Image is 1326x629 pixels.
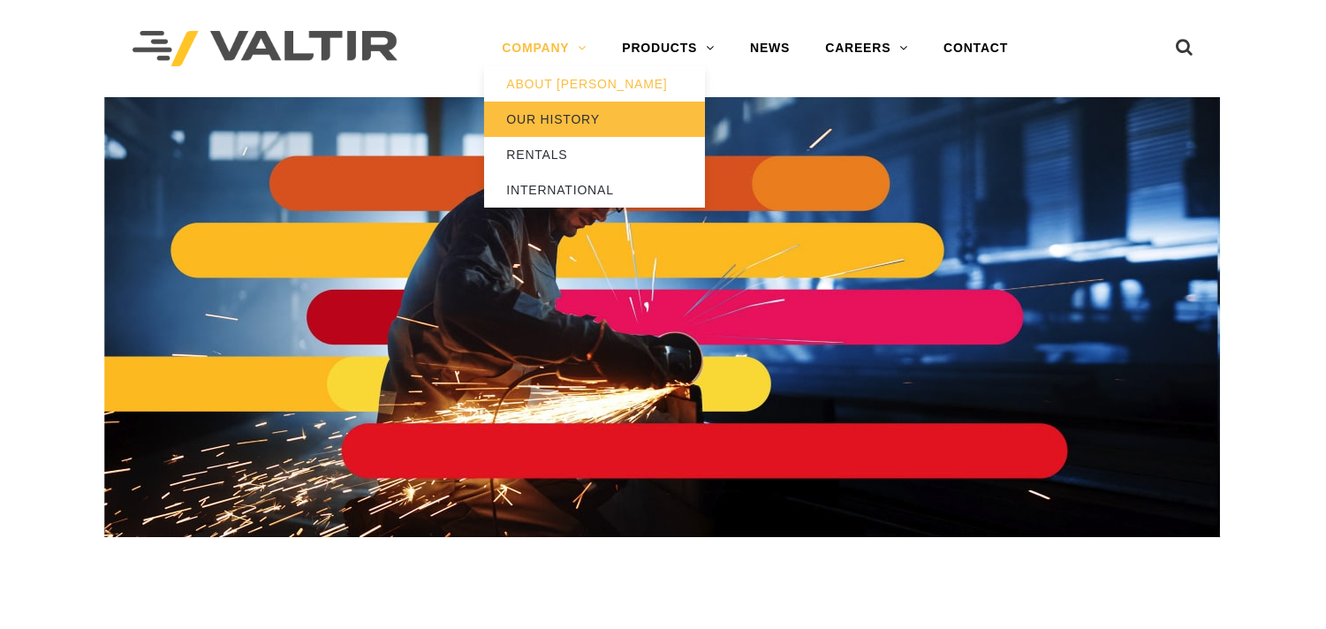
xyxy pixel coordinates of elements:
img: Valtir [133,31,398,67]
a: NEWS [732,31,807,66]
a: COMPANY [484,31,604,66]
a: CAREERS [807,31,926,66]
a: CONTACT [926,31,1026,66]
a: OUR HISTORY [484,102,705,137]
a: PRODUCTS [604,31,732,66]
a: RENTALS [484,137,705,172]
a: ABOUT [PERSON_NAME] [484,66,705,102]
a: INTERNATIONAL [484,172,705,208]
